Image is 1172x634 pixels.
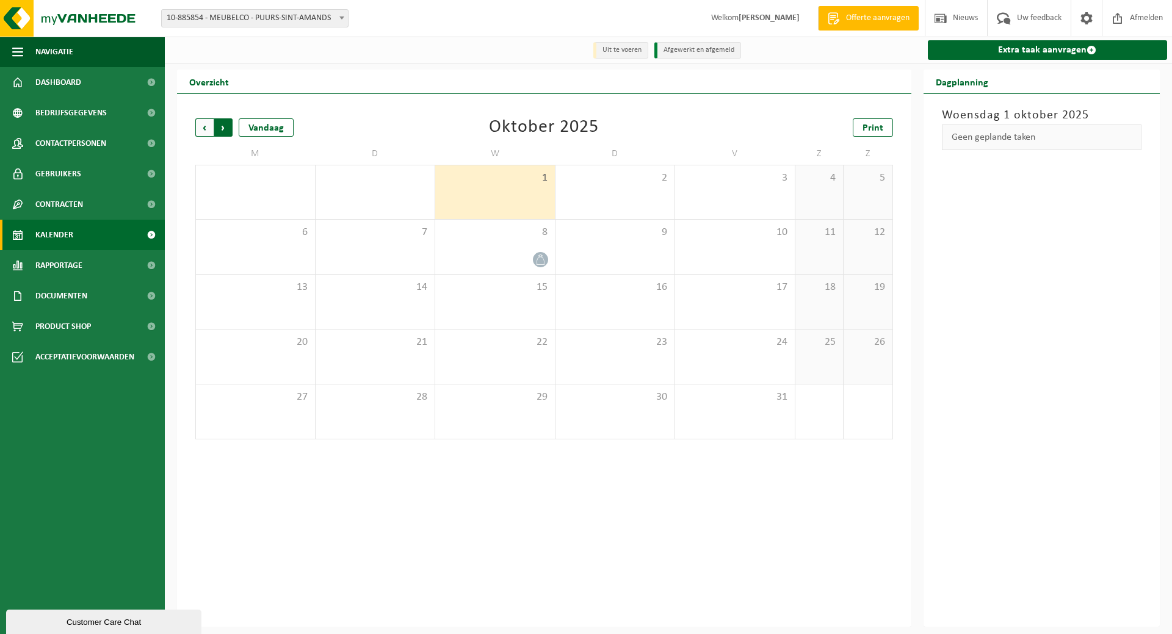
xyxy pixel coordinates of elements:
span: 14 [322,281,429,294]
li: Afgewerkt en afgemeld [654,42,741,59]
span: 15 [441,281,549,294]
span: 7 [322,226,429,239]
span: 13 [202,281,309,294]
a: Print [853,118,893,137]
span: 4 [801,171,837,185]
td: M [195,143,316,165]
span: 23 [562,336,669,349]
span: 5 [850,171,886,185]
span: 3 [681,171,789,185]
span: 10 [681,226,789,239]
div: Vandaag [239,118,294,137]
a: Offerte aanvragen [818,6,919,31]
span: Navigatie [35,37,73,67]
span: 20 [202,336,309,349]
span: 31 [681,391,789,404]
span: 12 [850,226,886,239]
span: Bedrijfsgegevens [35,98,107,128]
span: Gebruikers [35,159,81,189]
span: 25 [801,336,837,349]
span: 29 [441,391,549,404]
div: Oktober 2025 [489,118,599,137]
span: 2 [562,171,669,185]
span: 18 [801,281,837,294]
span: 26 [850,336,886,349]
span: 10-885854 - MEUBELCO - PUURS-SINT-AMANDS [161,9,349,27]
span: Print [863,123,883,133]
span: Product Shop [35,311,91,342]
span: Acceptatievoorwaarden [35,342,134,372]
span: 27 [202,391,309,404]
span: 21 [322,336,429,349]
span: 17 [681,281,789,294]
span: 9 [562,226,669,239]
span: 16 [562,281,669,294]
li: Uit te voeren [593,42,648,59]
td: Z [795,143,844,165]
td: V [675,143,795,165]
span: 6 [202,226,309,239]
span: Offerte aanvragen [843,12,913,24]
span: Contracten [35,189,83,220]
span: Documenten [35,281,87,311]
span: 1 [441,171,549,185]
strong: [PERSON_NAME] [739,13,800,23]
span: Rapportage [35,250,82,281]
a: Extra taak aanvragen [928,40,1168,60]
td: W [435,143,555,165]
span: 19 [850,281,886,294]
td: Z [844,143,892,165]
span: 30 [562,391,669,404]
span: Volgende [214,118,233,137]
span: 11 [801,226,837,239]
iframe: chat widget [6,607,204,634]
span: 22 [441,336,549,349]
h2: Dagplanning [924,70,1000,93]
div: Geen geplande taken [942,124,1142,150]
span: Dashboard [35,67,81,98]
span: Contactpersonen [35,128,106,159]
span: 28 [322,391,429,404]
td: D [316,143,436,165]
span: Vorige [195,118,214,137]
span: 24 [681,336,789,349]
span: Kalender [35,220,73,250]
h3: Woensdag 1 oktober 2025 [942,106,1142,124]
span: 8 [441,226,549,239]
span: 10-885854 - MEUBELCO - PUURS-SINT-AMANDS [162,10,348,27]
td: D [555,143,676,165]
h2: Overzicht [177,70,241,93]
